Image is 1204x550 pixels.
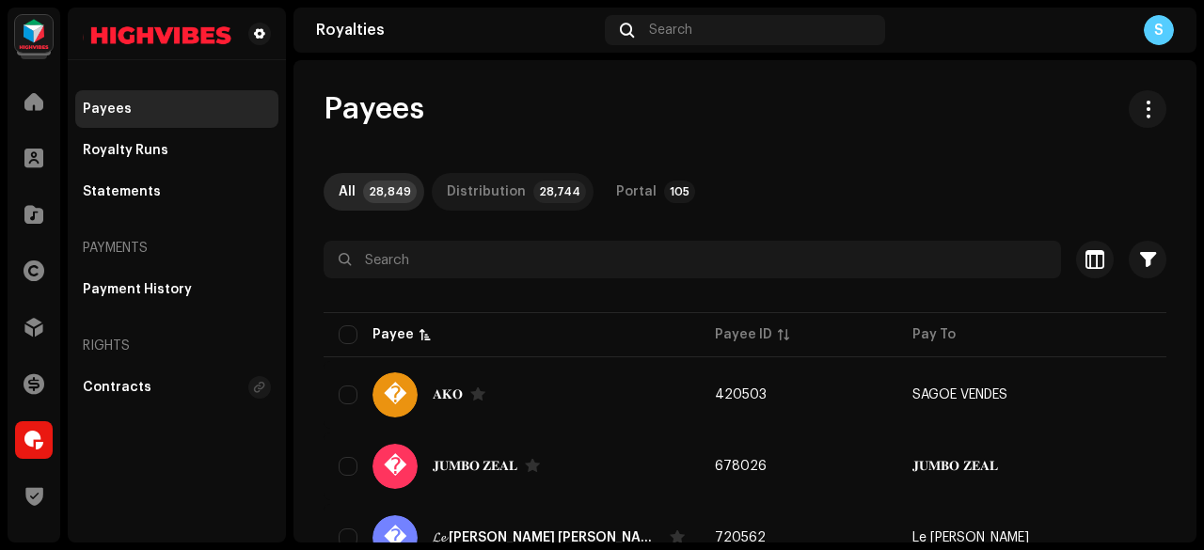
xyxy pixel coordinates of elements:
[616,173,657,211] div: Portal
[83,23,241,45] img: d4093022-bcd4-44a3-a5aa-2cc358ba159b
[75,369,278,406] re-m-nav-item: Contracts
[83,184,161,199] div: Statements
[715,388,767,401] span: 420503
[1144,15,1174,45] div: S
[433,388,463,401] div: 𝐀𝐊𝐎
[912,531,1029,544] span: Le Dung
[83,143,168,158] div: Royalty Runs
[75,323,278,369] re-a-nav-header: Rights
[75,173,278,211] re-m-nav-item: Statements
[75,132,278,169] re-m-nav-item: Royalty Runs
[75,271,278,308] re-m-nav-item: Payment History
[912,388,1007,401] span: SAGOE VENDES
[372,325,414,344] div: Payee
[372,444,418,489] div: �
[324,90,424,128] span: Payees
[363,181,417,203] p-badge: 28,849
[912,460,998,473] span: 𝐉𝐔𝐌𝐁𝐎 𝐙𝐄𝐀𝐋
[75,90,278,128] re-m-nav-item: Payees
[15,15,53,53] img: feab3aad-9b62-475c-8caf-26f15a9573ee
[83,380,151,395] div: Contracts
[83,282,192,297] div: Payment History
[715,325,772,344] div: Payee ID
[433,531,662,544] div: 𝓛𝓮 𝓑𝓾𝓲 𝓣𝓲𝓮𝓷 𝓓𝓾𝓷𝓰
[533,181,586,203] p-badge: 28,744
[339,173,356,211] div: All
[324,241,1061,278] input: Search
[715,531,766,544] span: 720562
[372,372,418,417] div: �
[649,23,692,38] span: Search
[715,460,767,473] span: 678026
[664,181,695,203] p-badge: 105
[83,102,132,117] div: Payees
[316,23,597,38] div: Royalties
[433,460,517,473] div: 𝐉𝐔𝐌𝐁𝐎 𝐙𝐄𝐀𝐋
[75,226,278,271] re-a-nav-header: Payments
[447,173,526,211] div: Distribution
